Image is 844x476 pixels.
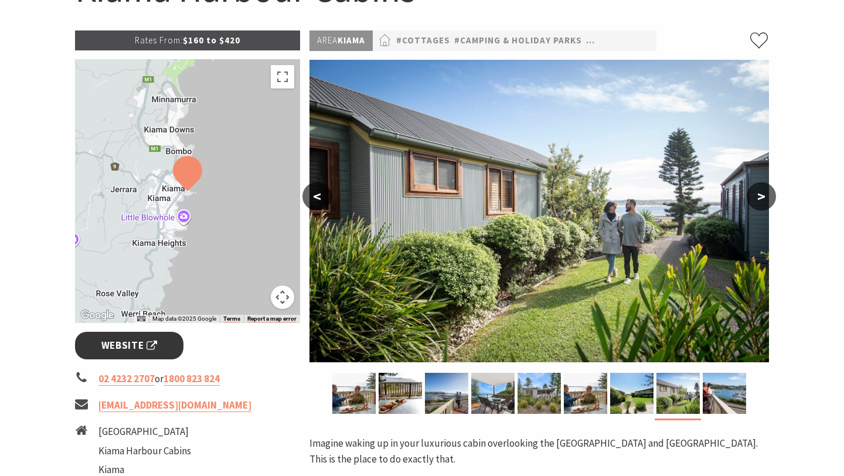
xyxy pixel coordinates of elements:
[164,372,220,386] a: 1800 823 824
[271,65,294,89] button: Toggle fullscreen view
[564,373,607,414] img: Couple toast
[75,332,183,359] a: Website
[75,371,300,387] li: or
[610,373,654,414] img: Kiama Harbour Cabins
[98,424,212,440] li: [GEOGRAPHIC_DATA]
[223,315,240,322] a: Terms (opens in new tab)
[309,30,373,51] p: Kiama
[98,372,155,386] a: 02 4232 2707
[396,33,450,48] a: #Cottages
[656,373,700,414] img: Side cabin
[135,35,183,46] span: Rates From:
[317,35,338,46] span: Area
[518,373,561,414] img: Exterior at Kiama Harbour Cabins
[98,399,251,412] a: [EMAIL_ADDRESS][DOMAIN_NAME]
[586,33,668,48] a: #Self Contained
[271,285,294,309] button: Map camera controls
[101,338,158,353] span: Website
[152,315,216,322] span: Map data ©2025 Google
[747,182,776,210] button: >
[332,373,376,414] img: Couple toast
[379,373,422,414] img: Deck ocean view
[454,33,582,48] a: #Camping & Holiday Parks
[78,308,117,323] a: Open this area in Google Maps (opens a new window)
[309,436,769,467] p: Imagine waking up in your luxurious cabin overlooking the [GEOGRAPHIC_DATA] and [GEOGRAPHIC_DATA]...
[137,315,145,323] button: Keyboard shortcuts
[78,308,117,323] img: Google
[247,315,297,322] a: Report a map error
[425,373,468,414] img: Large deck harbour
[703,373,746,414] img: Large deck, harbour views, couple
[302,182,332,210] button: <
[98,443,212,459] li: Kiama Harbour Cabins
[471,373,515,414] img: Private balcony, ocean views
[75,30,300,50] p: $160 to $420
[309,60,769,362] img: Side cabin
